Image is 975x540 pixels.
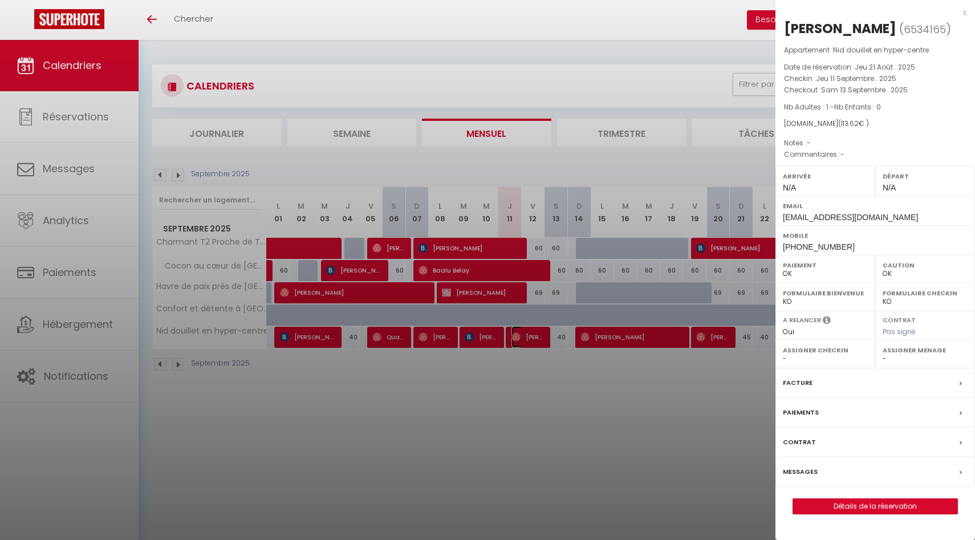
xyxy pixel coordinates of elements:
[840,149,844,159] span: -
[823,315,831,328] i: Sélectionner OUI si vous souhaiter envoyer les séquences de messages post-checkout
[783,344,868,356] label: Assigner Checkin
[883,287,968,299] label: Formulaire Checkin
[883,344,968,356] label: Assigner Menage
[783,170,868,182] label: Arrivée
[834,102,881,112] span: Nb Enfants : 0
[927,489,966,531] iframe: Chat
[784,137,966,149] p: Notes :
[838,119,869,128] span: ( € )
[783,213,918,222] span: [EMAIL_ADDRESS][DOMAIN_NAME]
[821,85,908,95] span: Sam 13 Septembre . 2025
[793,498,958,514] button: Détails de la réservation
[783,200,968,212] label: Email
[783,259,868,271] label: Paiement
[883,259,968,271] label: Caution
[783,183,796,192] span: N/A
[775,6,966,19] div: x
[883,315,916,323] label: Contrat
[883,183,896,192] span: N/A
[784,62,966,73] p: Date de réservation :
[783,407,819,419] label: Paiements
[784,44,966,56] p: Appartement :
[899,21,951,37] span: ( )
[784,149,966,160] p: Commentaires :
[783,230,968,241] label: Mobile
[784,102,881,112] span: Nb Adultes : 1 -
[883,327,916,336] span: Pas signé
[841,119,859,128] span: 113.62
[783,242,855,251] span: [PHONE_NUMBER]
[883,170,968,182] label: Départ
[784,119,966,129] div: [DOMAIN_NAME]
[816,74,896,83] span: Jeu 11 Septembre . 2025
[807,138,811,148] span: -
[9,5,43,39] button: Ouvrir le widget de chat LiveChat
[783,436,816,448] label: Contrat
[833,45,929,55] span: Nid douillet en hyper-centre
[793,499,957,514] a: Détails de la réservation
[783,377,812,389] label: Facture
[783,287,868,299] label: Formulaire Bienvenue
[783,315,821,325] label: A relancer
[784,19,896,38] div: [PERSON_NAME]
[784,73,966,84] p: Checkin :
[904,22,946,36] span: 6534165
[855,62,915,72] span: Jeu 21 Août . 2025
[784,84,966,96] p: Checkout :
[783,466,818,478] label: Messages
